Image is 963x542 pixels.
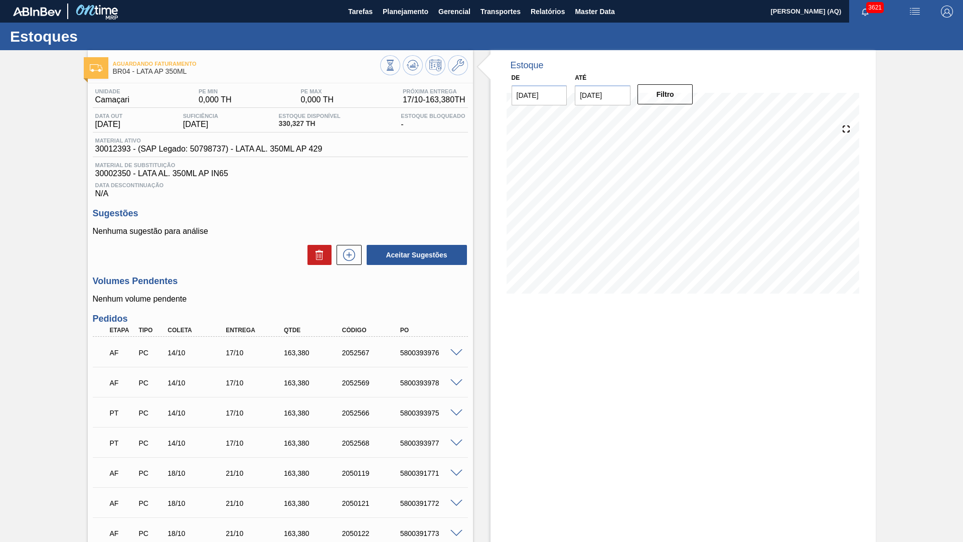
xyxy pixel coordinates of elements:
[281,439,347,447] div: 163,380
[223,327,288,334] div: Entrega
[93,295,468,304] p: Nenhum volume pendente
[398,349,463,357] div: 5800393976
[367,245,467,265] button: Aceitar Sugestões
[107,372,137,394] div: Aguardando Faturamento
[531,6,565,18] span: Relatórios
[281,349,347,357] div: 163,380
[332,245,362,265] div: Nova sugestão
[398,409,463,417] div: 5800393975
[95,138,323,144] span: Material ativo
[199,95,232,104] span: 0,000 TH
[866,2,884,13] span: 3621
[95,113,123,119] span: Data out
[281,529,347,537] div: 163,380
[110,469,135,477] p: AF
[340,349,405,357] div: 2052567
[909,6,921,18] img: userActions
[107,327,137,334] div: Etapa
[136,349,166,357] div: Pedido de Compra
[223,439,288,447] div: 17/10/2025
[281,409,347,417] div: 163,380
[110,439,135,447] p: PT
[110,529,135,537] p: AF
[340,409,405,417] div: 2052566
[223,409,288,417] div: 17/10/2025
[398,499,463,507] div: 5800391772
[398,529,463,537] div: 5800391773
[165,439,230,447] div: 14/10/2025
[165,327,230,334] div: Coleta
[302,245,332,265] div: Excluir Sugestões
[107,402,137,424] div: Pedido em Trânsito
[348,6,373,18] span: Tarefas
[107,492,137,514] div: Aguardando Faturamento
[136,499,166,507] div: Pedido de Compra
[183,120,218,129] span: [DATE]
[165,379,230,387] div: 14/10/2025
[93,314,468,324] h3: Pedidos
[425,55,445,75] button: Programar Estoque
[136,409,166,417] div: Pedido de Compra
[279,113,341,119] span: Estoque Disponível
[90,64,102,72] img: Ícone
[223,349,288,357] div: 17/10/2025
[575,74,586,81] label: Até
[93,227,468,236] p: Nenhuma sugestão para análise
[398,113,467,129] div: -
[110,409,135,417] p: PT
[165,529,230,537] div: 18/10/2025
[93,276,468,287] h3: Volumes Pendentes
[93,208,468,219] h3: Sugestões
[110,499,135,507] p: AF
[183,113,218,119] span: Suficiência
[95,88,129,94] span: Unidade
[300,88,334,94] span: PE MAX
[403,55,423,75] button: Atualizar Gráfico
[223,499,288,507] div: 21/10/2025
[279,120,341,127] span: 330,327 TH
[340,379,405,387] div: 2052569
[281,379,347,387] div: 163,380
[398,379,463,387] div: 5800393978
[136,327,166,334] div: Tipo
[136,469,166,477] div: Pedido de Compra
[113,68,380,75] span: BR04 - LATA AP 350ML
[575,85,630,105] input: dd/mm/yyyy
[95,95,129,104] span: Camaçari
[480,6,521,18] span: Transportes
[136,379,166,387] div: Pedido de Compra
[340,499,405,507] div: 2050121
[849,5,881,19] button: Notificações
[398,439,463,447] div: 5800393977
[300,95,334,104] span: 0,000 TH
[110,349,135,357] p: AF
[512,74,520,81] label: De
[165,349,230,357] div: 14/10/2025
[281,499,347,507] div: 163,380
[95,169,465,178] span: 30002350 - LATA AL. 350ML AP IN65
[575,6,614,18] span: Master Data
[340,327,405,334] div: Código
[637,84,693,104] button: Filtro
[380,55,400,75] button: Visão Geral dos Estoques
[95,162,465,168] span: Material de Substituição
[165,499,230,507] div: 18/10/2025
[107,342,137,364] div: Aguardando Faturamento
[165,409,230,417] div: 14/10/2025
[401,113,465,119] span: Estoque Bloqueado
[340,529,405,537] div: 2050122
[340,439,405,447] div: 2052568
[403,88,465,94] span: Próxima Entrega
[511,60,544,71] div: Estoque
[165,469,230,477] div: 18/10/2025
[113,61,380,67] span: Aguardando Faturamento
[199,88,232,94] span: PE MIN
[95,120,123,129] span: [DATE]
[340,469,405,477] div: 2050119
[13,7,61,16] img: TNhmsLtSVTkK8tSr43FrP2fwEKptu5GPRR3wAAAABJRU5ErkJggg==
[362,244,468,266] div: Aceitar Sugestões
[941,6,953,18] img: Logout
[136,439,166,447] div: Pedido de Compra
[281,327,347,334] div: Qtde
[10,31,188,42] h1: Estoques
